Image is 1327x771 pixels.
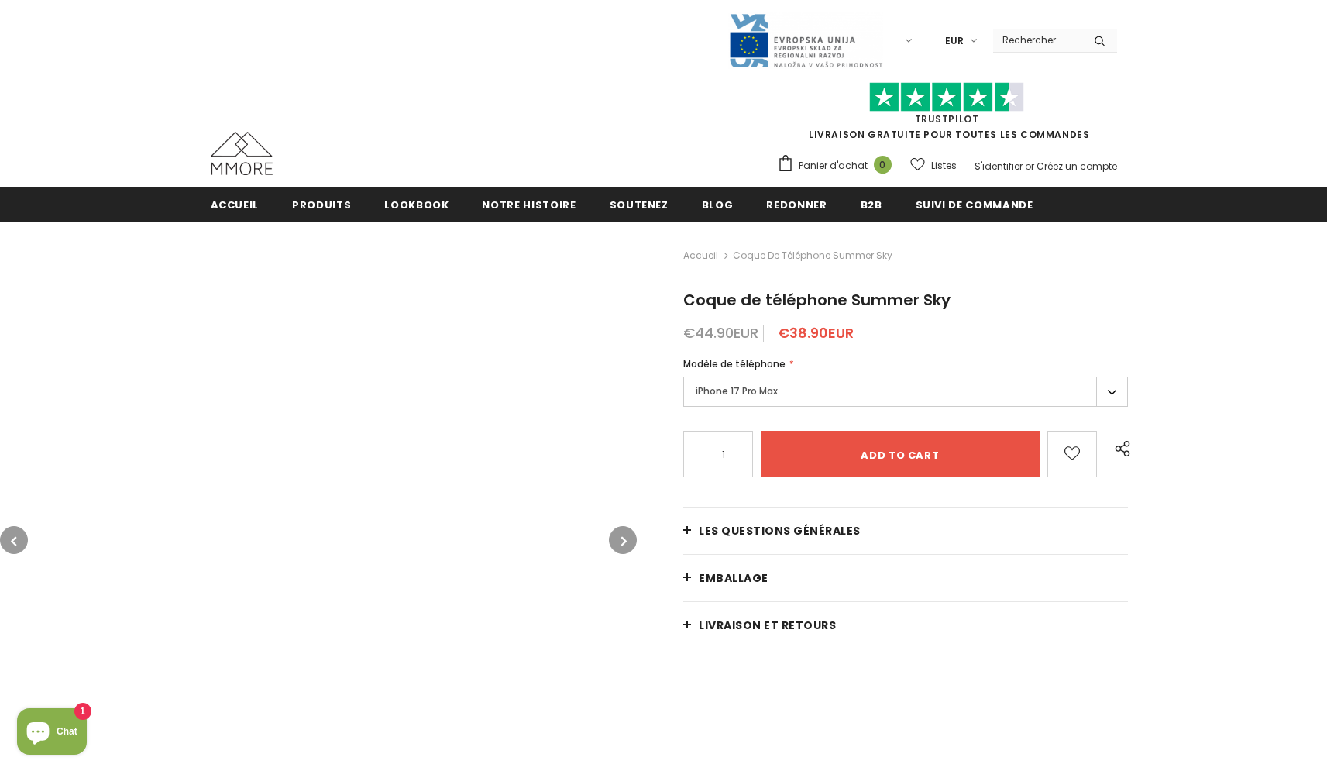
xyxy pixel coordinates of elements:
[683,377,1128,407] label: iPhone 17 Pro Max
[975,160,1023,173] a: S'identifier
[993,29,1082,51] input: Search Site
[766,198,827,212] span: Redonner
[683,602,1128,649] a: Livraison et retours
[761,431,1039,477] input: Add to cart
[778,323,854,342] span: €38.90EUR
[292,187,351,222] a: Produits
[683,357,786,370] span: Modèle de téléphone
[861,187,882,222] a: B2B
[384,198,449,212] span: Lookbook
[482,198,576,212] span: Notre histoire
[702,187,734,222] a: Blog
[777,89,1117,141] span: LIVRAISON GRATUITE POUR TOUTES LES COMMANDES
[728,33,883,46] a: Javni Razpis
[931,158,957,174] span: Listes
[482,187,576,222] a: Notre histoire
[211,132,273,175] img: Cas MMORE
[683,246,718,265] a: Accueil
[799,158,868,174] span: Panier d'achat
[910,152,957,179] a: Listes
[211,187,260,222] a: Accueil
[728,12,883,69] img: Javni Razpis
[702,198,734,212] span: Blog
[766,187,827,222] a: Redonner
[916,198,1033,212] span: Suivi de commande
[874,156,892,174] span: 0
[610,198,669,212] span: soutenez
[699,618,836,633] span: Livraison et retours
[683,508,1128,554] a: Les questions générales
[12,708,91,759] inbox-online-store-chat: Shopify online store chat
[916,187,1033,222] a: Suivi de commande
[1037,160,1117,173] a: Créez un compte
[1025,160,1034,173] span: or
[683,555,1128,601] a: EMBALLAGE
[861,198,882,212] span: B2B
[945,33,964,49] span: EUR
[733,246,892,265] span: Coque de téléphone Summer Sky
[292,198,351,212] span: Produits
[915,112,979,126] a: TrustPilot
[683,323,758,342] span: €44.90EUR
[699,570,768,586] span: EMBALLAGE
[777,154,899,177] a: Panier d'achat 0
[384,187,449,222] a: Lookbook
[610,187,669,222] a: soutenez
[211,198,260,212] span: Accueil
[869,82,1024,112] img: Faites confiance aux étoiles pilotes
[699,523,861,539] span: Les questions générales
[683,289,951,311] span: Coque de téléphone Summer Sky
